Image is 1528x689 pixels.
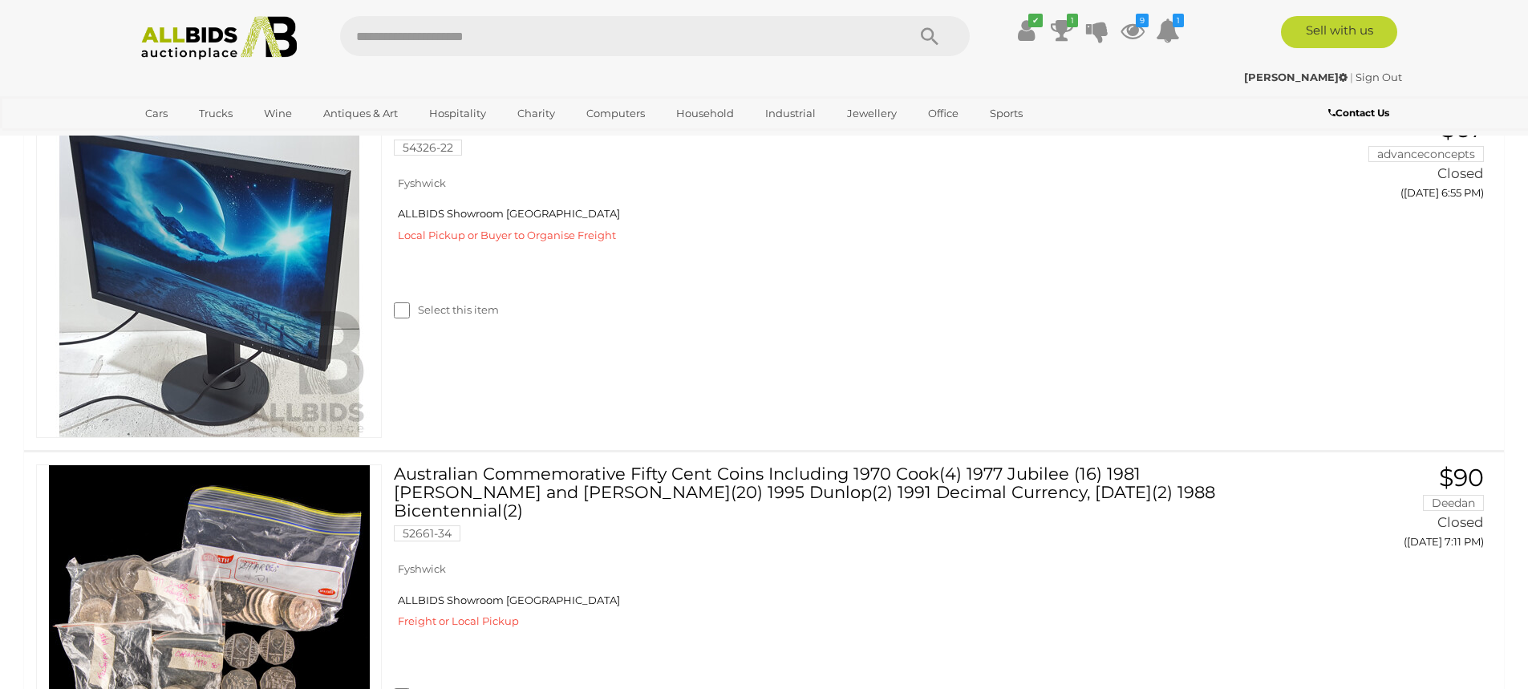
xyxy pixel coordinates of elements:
a: [PERSON_NAME] [1244,71,1350,83]
span: | [1350,71,1353,83]
a: Australian Commemorative Fifty Cent Coins Including 1970 Cook(4) 1977 Jubilee (16) 1981 [PERSON_N... [406,464,1245,553]
a: Sign Out [1356,71,1402,83]
a: [GEOGRAPHIC_DATA] [135,127,270,153]
a: ✔ [1015,16,1039,45]
a: Wine [253,100,302,127]
a: Sports [979,100,1033,127]
a: $67 advanceconcepts Closed ([DATE] 6:55 PM) [1270,116,1488,209]
i: 1 [1173,14,1184,27]
img: 54326-22a.jpg [49,116,370,437]
strong: [PERSON_NAME] [1244,71,1348,83]
a: 9 [1121,16,1145,45]
label: Select this item [394,302,499,318]
a: $90 Deedan Closed ([DATE] 7:11 PM) [1270,464,1488,557]
a: Computers [576,100,655,127]
a: 1 [1050,16,1074,45]
a: Jewellery [837,100,907,127]
a: Antiques & Art [313,100,408,127]
a: 1 [1156,16,1180,45]
a: Hospitality [419,100,496,127]
a: Sell with us [1281,16,1397,48]
a: Household [666,100,744,127]
div: Freight or Local Pickup [394,611,1245,630]
i: 9 [1136,14,1149,27]
i: ✔ [1028,14,1043,27]
a: Cars [135,100,178,127]
a: Office [918,100,969,127]
b: Contact Us [1328,107,1389,119]
a: Contact Us [1328,104,1393,122]
a: Industrial [755,100,826,127]
img: Allbids.com.au [132,16,306,60]
a: Eizo ColorEdge CS2420 (1920 x 1200) 24-Inch Colour Grading IPS Widescreen Monitor 54326-22 [406,116,1245,168]
span: $90 [1439,463,1484,492]
i: 1 [1067,14,1078,27]
a: Charity [507,100,565,127]
button: Search [890,16,970,56]
a: Trucks [188,100,243,127]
